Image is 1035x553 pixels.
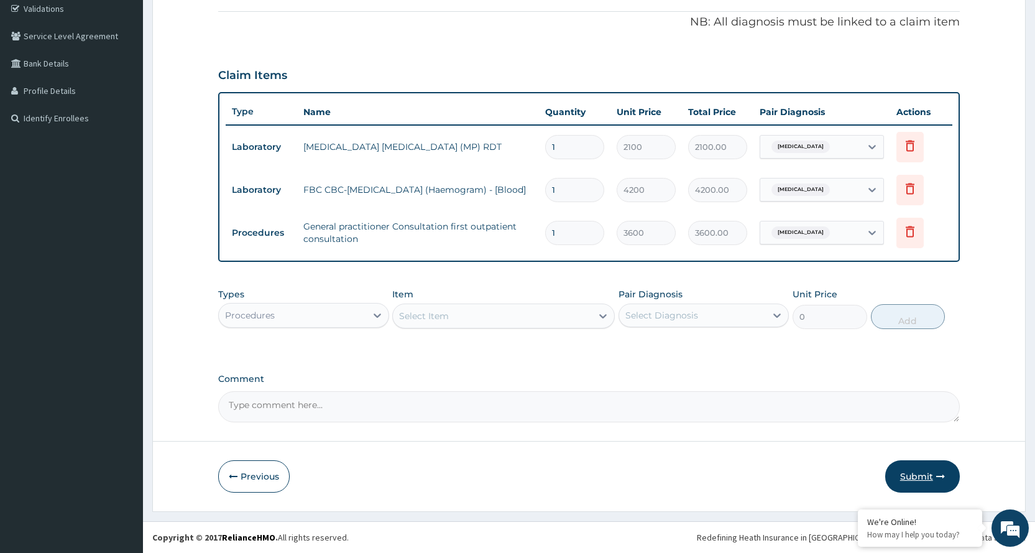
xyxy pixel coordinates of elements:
[871,304,945,329] button: Add
[890,100,952,124] th: Actions
[867,516,973,527] div: We're Online!
[297,177,539,202] td: FBC CBC-[MEDICAL_DATA] (Haemogram) - [Blood]
[610,100,682,124] th: Unit Price
[297,214,539,251] td: General practitioner Consultation first outpatient consultation
[399,310,449,322] div: Select Item
[682,100,753,124] th: Total Price
[753,100,890,124] th: Pair Diagnosis
[218,14,960,30] p: NB: All diagnosis must be linked to a claim item
[771,226,830,239] span: [MEDICAL_DATA]
[226,100,297,123] th: Type
[297,100,539,124] th: Name
[771,141,830,153] span: [MEDICAL_DATA]
[885,460,960,493] button: Submit
[625,309,698,322] div: Select Diagnosis
[226,221,297,244] td: Procedures
[222,532,275,543] a: RelianceHMO
[72,157,172,282] span: We're online!
[218,374,960,384] label: Comment
[152,532,278,543] strong: Copyright © 2017 .
[226,136,297,159] td: Laboratory
[793,288,837,300] label: Unit Price
[226,179,297,202] td: Laboratory
[65,70,209,86] div: Chat with us now
[771,184,830,196] span: [MEDICAL_DATA]
[297,134,539,159] td: [MEDICAL_DATA] [MEDICAL_DATA] (MP) RDT
[143,521,1035,553] footer: All rights reserved.
[218,289,244,300] label: Types
[6,340,237,383] textarea: Type your message and hit 'Enter'
[204,6,234,36] div: Minimize live chat window
[218,460,290,493] button: Previous
[539,100,610,124] th: Quantity
[23,62,50,93] img: d_794563401_company_1708531726252_794563401
[392,288,413,300] label: Item
[867,529,973,540] p: How may I help you today?
[218,69,287,83] h3: Claim Items
[225,309,275,322] div: Procedures
[697,531,1026,544] div: Redefining Heath Insurance in [GEOGRAPHIC_DATA] using Telemedicine and Data Science!
[619,288,683,300] label: Pair Diagnosis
